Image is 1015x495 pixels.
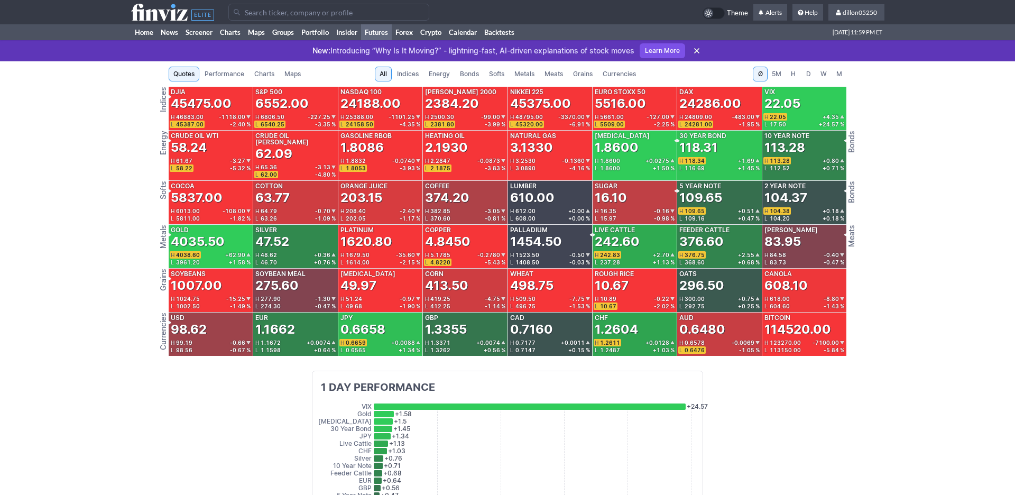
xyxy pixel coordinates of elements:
span: 1.8832 [346,158,366,164]
span: 118.34 [685,158,705,164]
div: 118.31 [679,139,718,156]
span: -3.13 [315,164,330,170]
span: 6540.25 [261,121,284,127]
span: L [425,166,430,171]
span: H [679,114,685,120]
span: % [586,166,590,171]
span: 16.35 [600,208,616,214]
span: 612.00 [515,208,536,214]
span: 5509.00 [600,121,624,127]
span: Indices [397,69,419,79]
span: W [820,69,827,79]
a: Calendar [445,24,481,40]
div: -1.95 [739,122,760,127]
div: 3.1330 [510,139,553,156]
a: Currencies [598,67,641,81]
span: 1.8600 [600,165,620,171]
span: 104.38 [770,208,790,214]
span: -3370.00 [558,114,585,120]
div: -1.09 [315,216,336,221]
span: L [340,166,346,171]
span: % [331,122,336,127]
span: Meats [545,69,563,79]
div: -3.83 [485,166,505,171]
div: +24.57 [819,122,844,127]
div: -0.98 [654,216,675,221]
span: L [764,122,770,127]
a: DJIA45475.00H46883.00-1118.00L45387.00-2.40 % [169,87,253,130]
a: Gasoline RBOB1.8086H1.8832-0.0740L1.8053-3.93 % [338,131,422,180]
span: 3.0890 [515,165,536,171]
span: 25388.00 [346,114,373,120]
div: 63.77 [255,189,290,206]
a: Heating Oil2.1930H2.2847-0.0873L2.1875-3.83 % [423,131,507,180]
span: H [340,208,346,214]
span: Softs [489,69,504,79]
span: -3.27 [230,158,245,163]
span: 2.1875 [430,165,450,171]
div: 374.20 [425,189,469,206]
div: 5 Year Note [679,183,721,189]
div: 6552.00 [255,95,309,112]
span: +1.69 [738,158,754,163]
span: -99.00 [481,114,500,120]
a: Theme [703,7,748,19]
span: 45387.00 [176,121,204,127]
span: % [840,166,844,171]
a: Crude Oil WTI58.24H61.67-3.27L58.22-5.32 % [169,131,253,180]
div: 58.24 [171,139,207,156]
span: 1.8600 [600,158,620,164]
span: L [340,216,346,221]
span: H [340,114,346,120]
span: -108.00 [223,208,245,214]
span: 15.97 [600,215,616,222]
span: Maps [284,69,301,79]
span: dillon05250 [843,8,877,16]
button: W [816,67,831,81]
div: -3.93 [400,166,420,171]
div: S&P 500 [255,89,282,95]
a: Alerts [753,4,787,21]
a: Meats [540,67,568,81]
div: Cocoa [171,183,195,189]
div: Heating Oil [425,133,465,139]
span: H [510,158,515,163]
a: Orange Juice203.15H208.40-2.40L202.05-1.17 % [338,181,422,224]
div: [PERSON_NAME] 2000 [425,89,496,95]
span: -0.0740 [392,158,415,163]
a: Performance [200,67,249,81]
div: 2 Year Note [764,183,806,189]
span: % [331,216,336,221]
span: L [171,216,176,221]
button: D [801,67,816,81]
a: All [375,67,392,81]
div: Euro Stoxx 50 [595,89,645,95]
span: L [679,122,685,127]
span: H [679,208,685,214]
span: H [510,208,515,214]
span: +0.51 [738,208,754,214]
span: 62.00 [261,171,277,178]
div: Natural Gas [510,133,556,139]
span: % [755,216,760,221]
span: 65.36 [261,164,277,170]
a: Learn More [640,43,685,58]
span: 63.26 [261,215,277,222]
span: M [835,69,843,79]
span: L [255,216,261,221]
a: S&P 5006552.00H6806.50-227.25L6540.25-3.35 % [253,87,337,130]
span: 2.2847 [430,158,450,164]
span: 1.8053 [346,165,366,171]
a: Euro Stoxx 505516.00H5661.00-127.00L5509.00-2.25 % [593,87,677,130]
span: -0.0873 [477,158,500,163]
span: 24281.00 [685,121,712,127]
a: Charts [216,24,244,40]
a: 30 Year Bond118.31H118.34+1.69L116.69+1.45 % [677,131,761,180]
span: H [595,114,600,120]
span: Energy [429,69,450,79]
span: 45320.00 [515,121,543,127]
div: Coffee [425,183,449,189]
span: L [595,216,600,221]
a: Softs [484,67,509,81]
span: % [331,172,336,177]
